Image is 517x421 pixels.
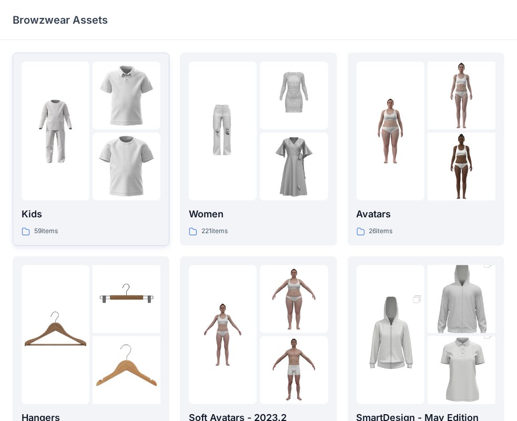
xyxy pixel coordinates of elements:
img: folder 2 [93,265,160,333]
p: 59 items [34,226,58,237]
img: folder 1 [22,300,89,368]
img: folder 2 [260,265,328,333]
img: folder 2 [428,248,495,350]
p: 26 items [369,226,393,237]
p: Browzwear Assets [13,13,108,27]
p: Women [189,207,328,222]
img: folder 2 [93,62,160,129]
img: folder 2 [260,62,328,129]
img: folder 3 [428,133,495,201]
img: folder 3 [93,336,160,404]
img: folder 2 [428,62,495,129]
p: Kids [22,207,160,222]
img: folder 3 [93,133,160,201]
img: folder 1 [357,97,424,165]
img: folder 3 [260,336,328,404]
a: folder 1folder 2folder 3Avatars26items [348,53,504,246]
img: folder 1 [189,300,257,368]
p: 221 items [201,226,228,237]
img: folder 3 [260,133,328,201]
a: folder 1folder 2folder 3Women221items [180,53,337,246]
p: Avatars [357,207,495,222]
img: folder 1 [189,97,257,165]
img: folder 1 [357,284,424,386]
img: folder 1 [22,97,89,165]
a: folder 1folder 2folder 3Kids59items [13,53,169,246]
